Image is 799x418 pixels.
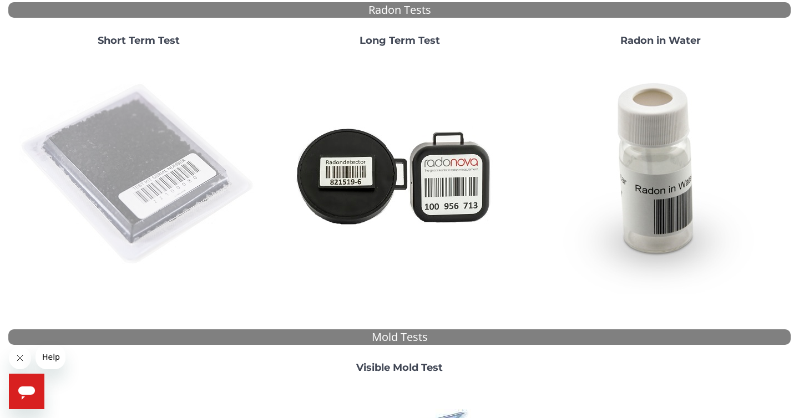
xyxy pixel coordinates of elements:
strong: Radon in Water [620,34,701,47]
iframe: Button to launch messaging window [9,374,44,409]
strong: Short Term Test [98,34,180,47]
img: ShortTerm.jpg [19,55,258,294]
img: RadoninWater.jpg [541,55,780,294]
div: Radon Tests [8,2,791,18]
strong: Visible Mold Test [356,361,443,374]
iframe: Close message [9,347,31,369]
iframe: Message from company [36,345,65,369]
strong: Long Term Test [360,34,440,47]
div: Mold Tests [8,329,791,345]
img: Radtrak2vsRadtrak3.jpg [280,55,519,294]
